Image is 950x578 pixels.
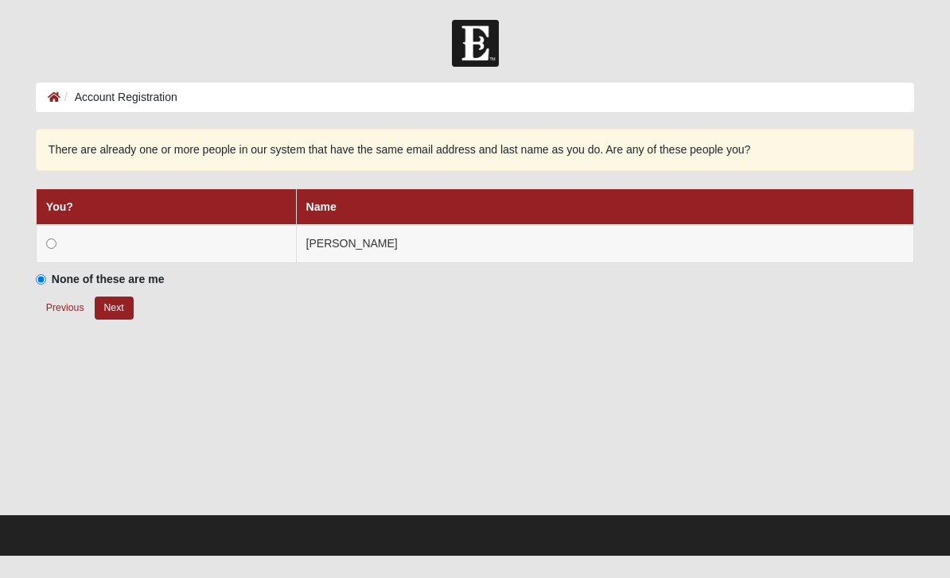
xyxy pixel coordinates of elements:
li: Account Registration [60,89,177,106]
button: Next [95,297,134,320]
th: Name [296,189,914,226]
th: You? [36,189,296,226]
div: There are already one or more people in our system that have the same email address and last name... [36,129,914,171]
input: None of these are me [36,274,46,285]
strong: None of these are me [52,273,165,285]
button: Previous [36,296,95,320]
td: [PERSON_NAME] [296,225,914,263]
img: Church of Eleven22 Logo [452,20,499,67]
